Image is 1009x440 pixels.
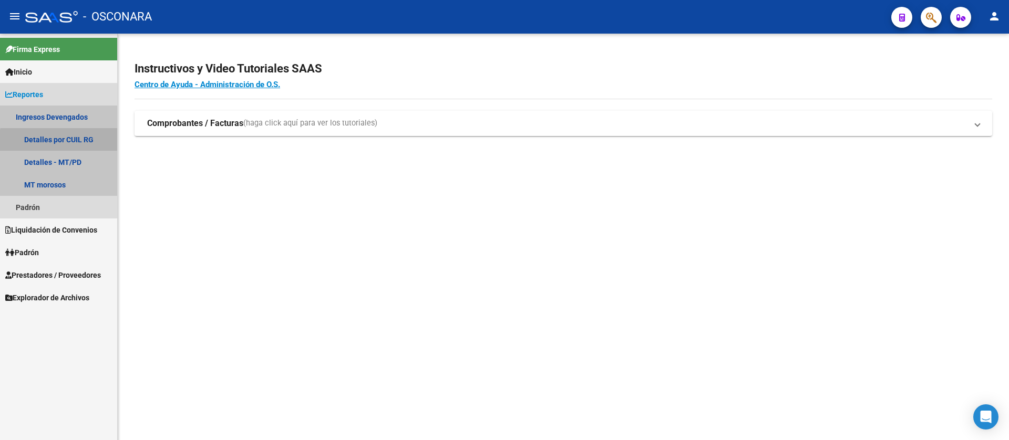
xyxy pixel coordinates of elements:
[5,89,43,100] span: Reportes
[988,10,1001,23] mat-icon: person
[147,118,243,129] strong: Comprobantes / Facturas
[135,80,280,89] a: Centro de Ayuda - Administración de O.S.
[135,59,992,79] h2: Instructivos y Video Tutoriales SAAS
[83,5,152,28] span: - OSCONARA
[5,269,101,281] span: Prestadores / Proveedores
[243,118,377,129] span: (haga click aquí para ver los tutoriales)
[135,111,992,136] mat-expansion-panel-header: Comprobantes / Facturas(haga click aquí para ver los tutoriales)
[5,247,39,258] span: Padrón
[5,292,89,303] span: Explorador de Archivos
[5,66,32,78] span: Inicio
[5,44,60,55] span: Firma Express
[5,224,97,236] span: Liquidación de Convenios
[8,10,21,23] mat-icon: menu
[973,404,998,429] div: Open Intercom Messenger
